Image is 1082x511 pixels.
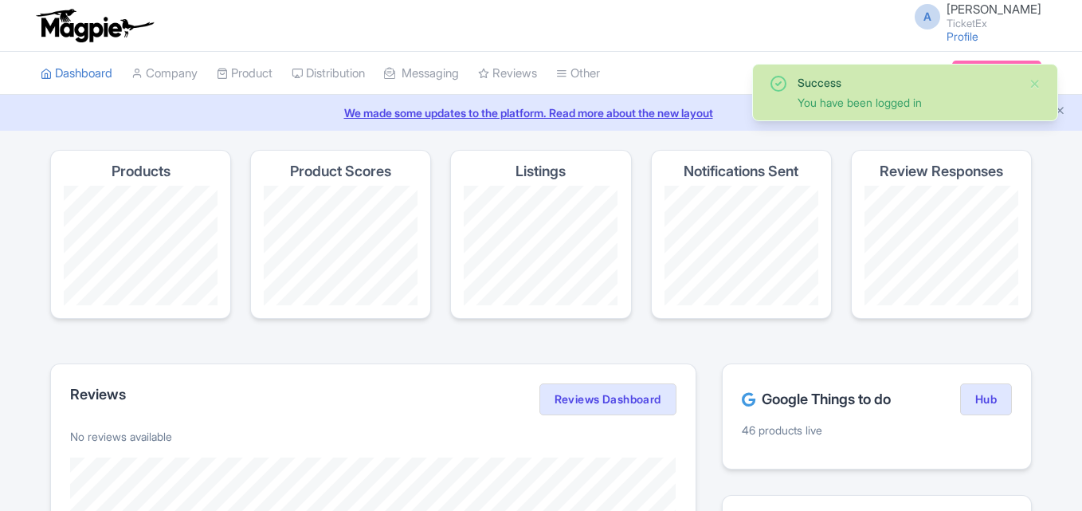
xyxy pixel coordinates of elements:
h2: Reviews [70,387,126,403]
button: Close announcement [1054,103,1066,121]
p: 46 products live [742,422,1012,438]
div: You have been logged in [798,94,1016,111]
h4: Product Scores [290,163,391,179]
a: Dashboard [41,52,112,96]
a: Company [131,52,198,96]
h4: Notifications Sent [684,163,798,179]
h4: Products [112,163,171,179]
a: Subscription [952,61,1041,85]
a: Product [217,52,272,96]
a: A [PERSON_NAME] TicketEx [905,3,1041,29]
p: No reviews available [70,428,676,445]
a: Reviews [478,52,537,96]
h4: Review Responses [880,163,1003,179]
a: Profile [947,29,978,43]
span: [PERSON_NAME] [947,2,1041,17]
a: Distribution [292,52,365,96]
div: Success [798,74,1016,91]
a: Messaging [384,52,459,96]
button: Close [1029,74,1041,93]
h2: Google Things to do [742,391,891,407]
img: logo-ab69f6fb50320c5b225c76a69d11143b.png [33,8,156,43]
a: Hub [960,383,1012,415]
a: Reviews Dashboard [539,383,676,415]
a: Other [556,52,600,96]
span: A [915,4,940,29]
h4: Listings [516,163,566,179]
small: TicketEx [947,18,1041,29]
a: We made some updates to the platform. Read more about the new layout [10,104,1072,121]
